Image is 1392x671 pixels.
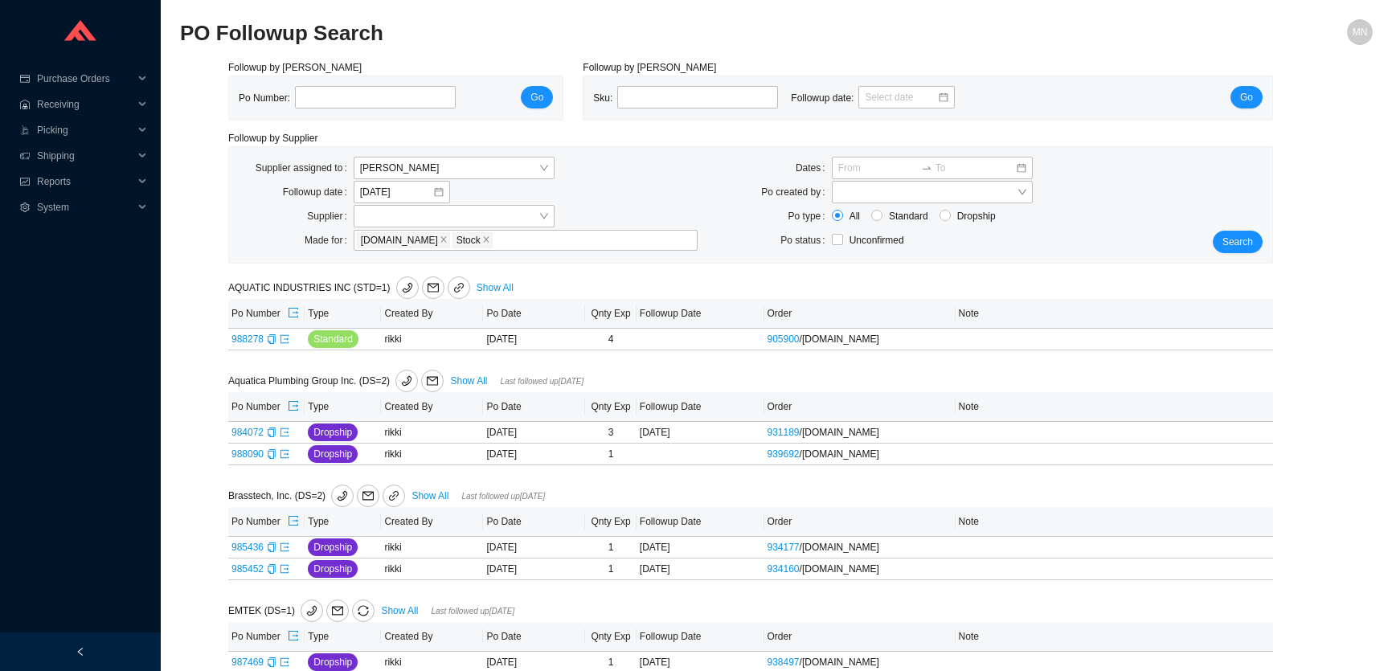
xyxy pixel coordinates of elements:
a: link [383,485,405,507]
div: [DATE] [640,561,761,577]
a: Show All [381,605,418,616]
th: Order [764,622,956,652]
a: 985452 [231,563,264,575]
span: mail [327,605,348,616]
button: Dropship [308,445,358,463]
span: Go [530,89,543,105]
span: phone [301,605,322,616]
a: 987469 [231,657,264,668]
a: export [280,657,289,668]
div: [DATE] [640,539,761,555]
div: [DATE] [640,424,761,440]
th: Followup Date [637,392,764,422]
span: phone [396,375,417,387]
th: Qnty Exp [585,392,636,422]
span: close [482,235,490,245]
td: rikki [381,422,483,444]
div: Po Number: [239,86,469,110]
span: mail [423,282,444,293]
button: phone [331,485,354,507]
th: Note [956,392,1273,422]
button: export [287,395,300,418]
span: sync [353,605,374,616]
span: Stock [452,232,493,248]
button: phone [301,599,323,622]
button: Search [1213,231,1263,253]
span: Last followed up [DATE] [500,377,583,386]
td: / [DOMAIN_NAME] [764,558,956,580]
a: Show All [411,490,448,501]
td: [DATE] [483,444,585,465]
span: copy [267,564,276,574]
th: Created By [381,299,483,329]
th: Note [956,622,1273,652]
a: export [280,448,289,460]
td: 3 [585,422,636,444]
th: Followup Date [637,507,764,537]
a: Show All [477,282,514,293]
label: Po created by: [761,181,831,203]
a: 938497 [768,657,800,668]
span: export [288,400,299,413]
a: 934177 [768,542,800,553]
span: swap-right [921,162,932,174]
div: Copy [267,446,276,462]
td: [DATE] [483,558,585,580]
th: Created By [381,622,483,652]
span: export [280,334,289,344]
span: Dropship [313,561,352,577]
span: Followup by [PERSON_NAME] [583,62,716,73]
span: copy [267,449,276,459]
th: Qnty Exp [585,299,636,329]
th: Qnty Exp [585,622,636,652]
span: phone [332,490,353,501]
a: 988278 [231,333,264,345]
button: mail [326,599,349,622]
span: to [921,162,932,174]
th: Qnty Exp [585,507,636,537]
div: Copy [267,561,276,577]
td: rikki [381,329,483,350]
span: Go [1240,89,1253,105]
span: System [37,194,133,220]
span: Dropship [313,539,352,555]
span: export [280,428,289,437]
span: setting [19,203,31,212]
button: Dropship [308,423,358,441]
button: phone [395,370,418,392]
span: link [453,283,465,296]
span: mail [422,375,443,387]
span: Picking [37,117,133,143]
span: export [280,657,289,667]
span: Last followed up [DATE] [461,492,545,501]
button: export [287,302,300,325]
a: 988090 [231,448,264,460]
th: Order [764,299,956,329]
td: rikki [381,558,483,580]
th: Created By [381,507,483,537]
td: [DATE] [483,422,585,444]
a: Show All [450,375,487,387]
span: Aquatica Plumbing Group Inc. (DS=2) [228,375,447,387]
label: Supplier: [307,205,353,227]
span: copy [267,657,276,667]
a: 931189 [768,427,800,438]
a: export [280,542,289,553]
label: Made for: [305,229,354,252]
td: [DATE] [483,329,585,350]
td: / [DOMAIN_NAME] [764,422,956,444]
span: copy [267,428,276,437]
th: Order [764,507,956,537]
button: export [287,625,300,648]
th: Followup Date [637,622,764,652]
h2: PO Followup Search [180,19,1075,47]
span: Followup by Supplier [228,133,317,144]
th: Po Number [228,299,305,329]
span: mail [358,490,379,501]
span: Shipping [37,143,133,169]
span: left [76,647,85,657]
span: Stock [456,233,481,248]
td: [DATE] [483,537,585,558]
span: copy [267,542,276,552]
span: [DOMAIN_NAME] [361,233,438,248]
